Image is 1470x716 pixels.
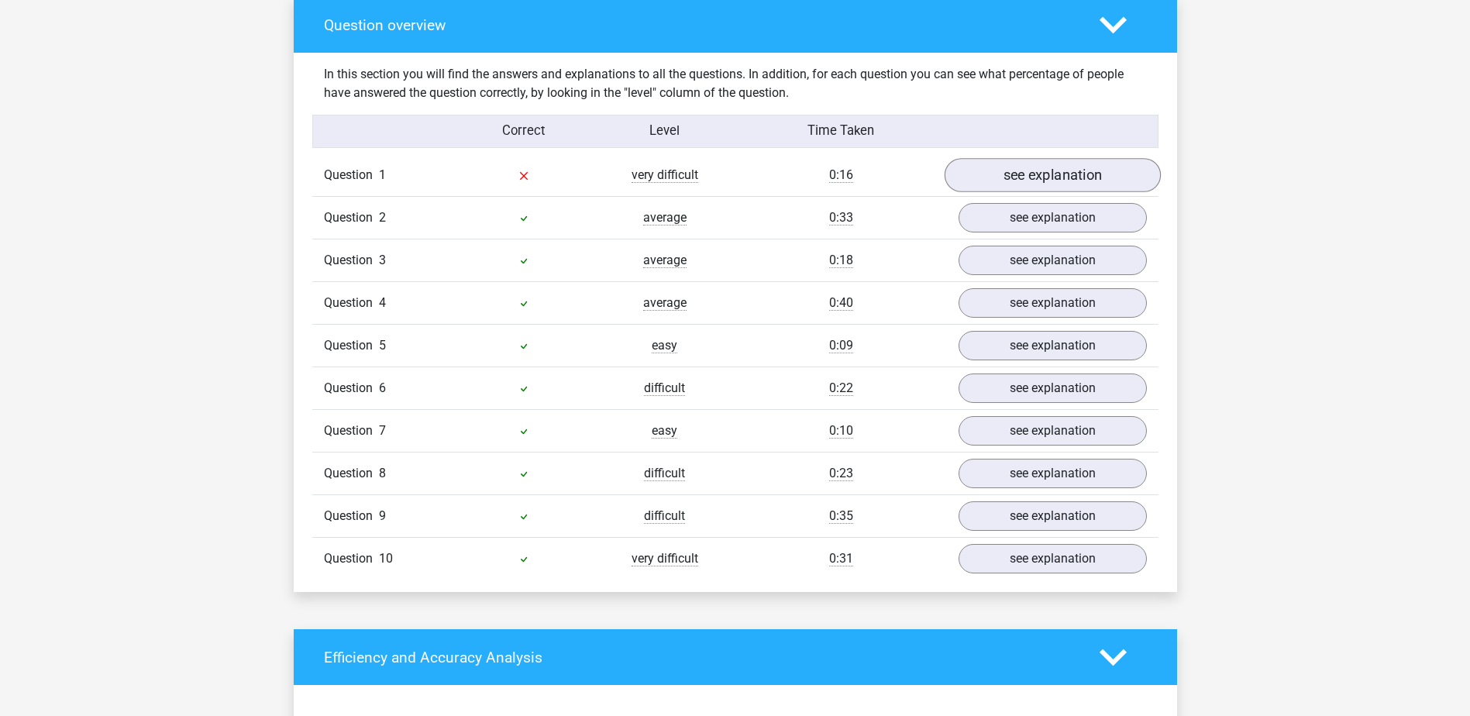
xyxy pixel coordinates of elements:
span: Question [324,549,379,568]
div: Level [594,122,735,141]
a: see explanation [959,416,1147,446]
span: difficult [644,508,685,524]
a: see explanation [959,331,1147,360]
span: 0:35 [829,508,853,524]
a: see explanation [959,459,1147,488]
span: 5 [379,338,386,353]
span: Question [324,208,379,227]
div: Time Taken [735,122,946,141]
span: 4 [379,295,386,310]
span: Question [324,507,379,525]
span: 0:31 [829,551,853,566]
span: difficult [644,380,685,396]
span: 0:09 [829,338,853,353]
span: 0:40 [829,295,853,311]
span: 6 [379,380,386,395]
a: see explanation [959,501,1147,531]
span: 7 [379,423,386,438]
div: In this section you will find the answers and explanations to all the questions. In addition, for... [312,65,1158,102]
span: difficult [644,466,685,481]
span: 1 [379,167,386,182]
span: easy [652,338,677,353]
h4: Question overview [324,16,1076,34]
span: average [643,210,687,225]
span: Question [324,166,379,184]
span: 0:23 [829,466,853,481]
span: Question [324,422,379,440]
span: 0:22 [829,380,853,396]
span: 0:18 [829,253,853,268]
span: 0:33 [829,210,853,225]
span: 3 [379,253,386,267]
span: 2 [379,210,386,225]
a: see explanation [959,373,1147,403]
span: Question [324,379,379,398]
span: easy [652,423,677,439]
span: Question [324,294,379,312]
span: 0:10 [829,423,853,439]
a: see explanation [959,246,1147,275]
span: 8 [379,466,386,480]
div: Correct [453,122,594,141]
h4: Efficiency and Accuracy Analysis [324,649,1076,666]
span: 10 [379,551,393,566]
a: see explanation [959,288,1147,318]
span: very difficult [632,551,698,566]
span: Question [324,336,379,355]
span: Question [324,251,379,270]
span: 9 [379,508,386,523]
span: average [643,253,687,268]
a: see explanation [944,159,1160,193]
span: very difficult [632,167,698,183]
span: Question [324,464,379,483]
a: see explanation [959,203,1147,232]
span: 0:16 [829,167,853,183]
a: see explanation [959,544,1147,573]
span: average [643,295,687,311]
